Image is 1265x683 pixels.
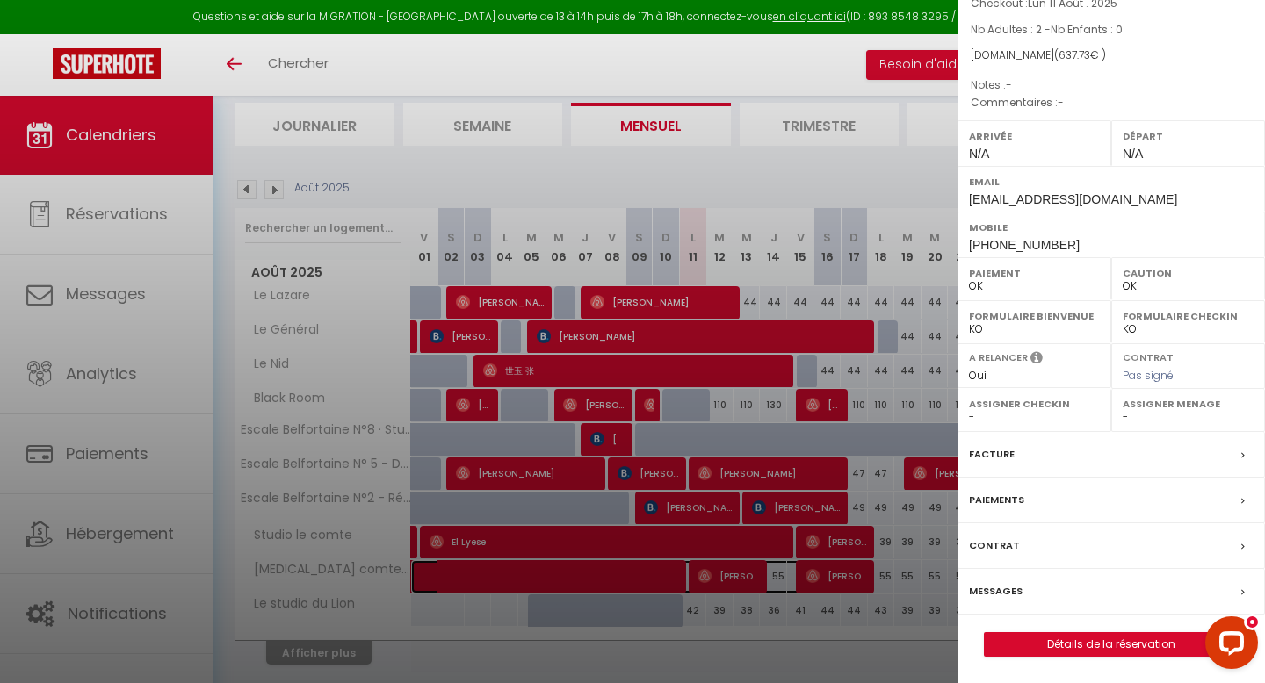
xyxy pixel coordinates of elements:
label: Caution [1123,264,1254,282]
label: Paiement [969,264,1100,282]
label: Contrat [969,536,1020,555]
label: Paiements [969,491,1024,509]
p: Notes : [971,76,1252,94]
label: Arrivée [969,127,1100,145]
a: Détails de la réservation [985,633,1238,656]
span: 637.73 [1059,47,1090,62]
span: [EMAIL_ADDRESS][DOMAIN_NAME] [969,192,1177,206]
label: Formulaire Bienvenue [969,307,1100,325]
span: N/A [969,147,989,161]
label: Assigner Menage [1123,395,1254,413]
div: [DOMAIN_NAME] [971,47,1252,64]
label: Formulaire Checkin [1123,307,1254,325]
label: A relancer [969,350,1028,365]
p: Commentaires : [971,94,1252,111]
span: [PHONE_NUMBER] [969,238,1080,252]
i: Sélectionner OUI si vous souhaiter envoyer les séquences de messages post-checkout [1030,350,1043,370]
span: Nb Adultes : 2 - [971,22,1123,37]
label: Départ [1123,127,1254,145]
button: Détails de la réservation [984,632,1239,657]
label: Messages [969,582,1023,600]
label: Contrat [1123,350,1174,362]
span: - [1006,77,1012,92]
span: ( € ) [1054,47,1106,62]
label: Mobile [969,219,1254,236]
span: - [1058,95,1064,110]
span: Nb Enfants : 0 [1051,22,1123,37]
label: Facture [969,445,1015,464]
span: Pas signé [1123,368,1174,383]
label: Assigner Checkin [969,395,1100,413]
label: Email [969,173,1254,191]
iframe: LiveChat chat widget [1191,609,1265,683]
span: N/A [1123,147,1143,161]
